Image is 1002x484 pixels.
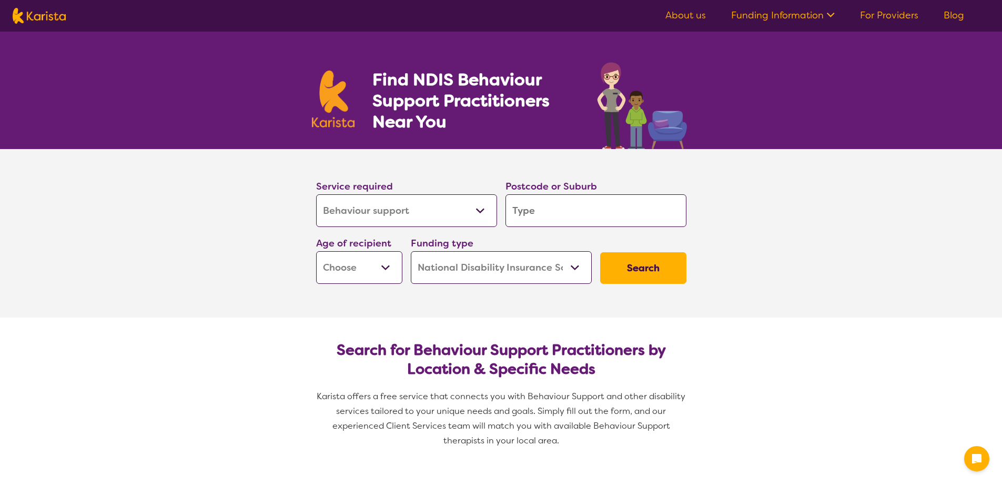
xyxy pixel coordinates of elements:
[13,8,66,24] img: Karista logo
[505,180,597,193] label: Postcode or Suburb
[325,341,678,379] h2: Search for Behaviour Support Practitioners by Location & Specific Needs
[312,71,355,127] img: Karista logo
[944,9,964,22] a: Blog
[316,180,393,193] label: Service required
[594,57,691,149] img: behaviour-support
[372,69,576,132] h1: Find NDIS Behaviour Support Practitioners Near You
[665,9,706,22] a: About us
[312,389,691,448] p: Karista offers a free service that connects you with Behaviour Support and other disability servi...
[505,194,686,227] input: Type
[860,9,918,22] a: For Providers
[411,237,473,250] label: Funding type
[731,9,835,22] a: Funding Information
[316,237,391,250] label: Age of recipient
[600,252,686,284] button: Search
